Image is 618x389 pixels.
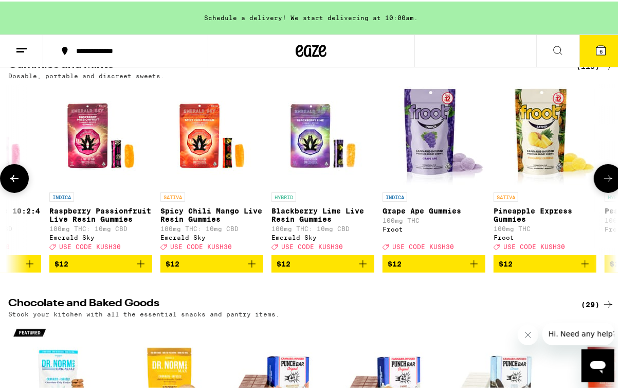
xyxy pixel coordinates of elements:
a: Open page for Blackberry Lime Live Resin Gummies from Emerald Sky [271,83,374,254]
p: INDICA [383,191,407,200]
p: INDICA [49,191,74,200]
p: 100mg THC: 10mg CBD [49,224,152,231]
p: Grape Ape Gummies [383,205,485,214]
span: USE CODE KUSH30 [170,242,232,249]
p: Pineapple Express Gummies [494,205,596,222]
span: 6 [599,47,603,53]
a: Open page for Pineapple Express Gummies from Froot [494,83,596,254]
p: Stock your kitchen with all the essential snacks and pantry items. [8,309,280,316]
p: Raspberry Passionfruit Live Resin Gummies [49,205,152,222]
div: Froot [383,224,485,231]
div: Emerald Sky [49,233,152,239]
a: Open page for Raspberry Passionfruit Live Resin Gummies from Emerald Sky [49,83,152,254]
a: (29) [581,297,614,309]
div: Emerald Sky [271,233,374,239]
a: Open page for Grape Ape Gummies from Froot [383,83,485,254]
p: 100mg THC: 10mg CBD [271,224,374,231]
img: Emerald Sky - Raspberry Passionfruit Live Resin Gummies [49,83,152,186]
p: Blackberry Lime Live Resin Gummies [271,205,374,222]
p: HYBRID [271,191,296,200]
button: Add to bag [271,254,374,271]
span: $12 [166,258,179,267]
img: Froot - Grape Ape Gummies [383,83,485,186]
span: $12 [277,258,290,267]
p: 100mg THC: 10mg CBD [160,224,263,231]
button: Add to bag [383,254,485,271]
span: Hi. Need any help? [6,7,74,15]
p: Dosable, portable and discreet sweets. [8,71,165,78]
p: 100mg THC [494,224,596,231]
span: USE CODE KUSH30 [392,242,454,249]
div: Emerald Sky [160,233,263,239]
span: $12 [388,258,402,267]
img: Froot - Pineapple Express Gummies [494,83,596,186]
a: Open page for Spicy Chili Mango Live Resin Gummies from Emerald Sky [160,83,263,254]
iframe: Message from company [542,321,614,344]
span: USE CODE KUSH30 [281,242,343,249]
p: Spicy Chili Mango Live Resin Gummies [160,205,263,222]
h2: Chocolate and Baked Goods [8,297,564,309]
span: USE CODE KUSH30 [503,242,565,249]
p: SATIVA [160,191,185,200]
button: Add to bag [160,254,263,271]
p: SATIVA [494,191,518,200]
span: $12 [54,258,68,267]
iframe: Close message [518,323,538,344]
span: $12 [499,258,513,267]
button: Add to bag [494,254,596,271]
div: Froot [494,233,596,239]
button: Add to bag [49,254,152,271]
img: Emerald Sky - Spicy Chili Mango Live Resin Gummies [160,83,263,186]
img: Emerald Sky - Blackberry Lime Live Resin Gummies [271,83,374,186]
span: USE CODE KUSH30 [59,242,121,249]
p: 100mg THC [383,216,485,222]
iframe: Button to launch messaging window [581,348,614,381]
